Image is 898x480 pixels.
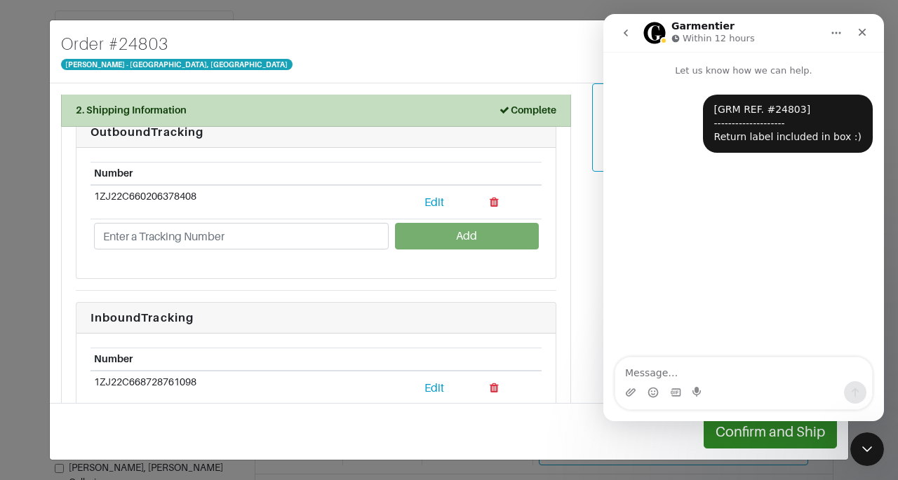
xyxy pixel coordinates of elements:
[76,104,187,116] strong: 2. Shipping Information
[395,375,474,402] button: Edit
[61,59,293,70] span: [PERSON_NAME] - [GEOGRAPHIC_DATA], [GEOGRAPHIC_DATA]
[94,223,389,249] input: Enter a Tracking Number
[395,223,538,249] button: Add
[395,189,474,216] button: Edit
[603,14,884,421] iframe: Intercom live chat
[850,432,884,466] iframe: Intercom live chat
[91,163,392,185] th: Number
[91,348,392,371] th: Number
[91,125,542,139] h6: Outbound Tracking
[91,311,542,324] h6: Inbound Tracking
[592,172,837,193] button: Ask Garmentier About This Order
[91,371,392,405] td: 1ZJ22C668728761098
[704,415,837,448] button: Confirm and Ship
[61,32,293,57] h4: Order # 24803
[91,185,392,219] td: 1ZJ22C660206378408
[498,104,556,116] strong: Complete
